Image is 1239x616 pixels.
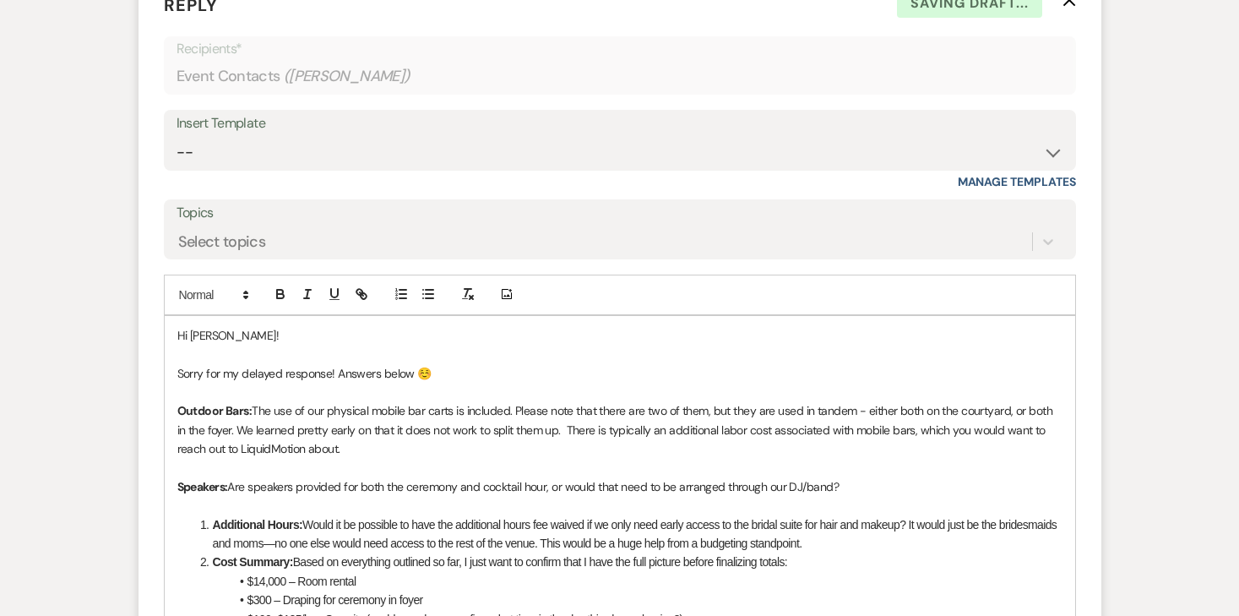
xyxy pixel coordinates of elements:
[177,201,1063,226] label: Topics
[177,112,1063,136] div: Insert Template
[213,518,1060,550] span: Would it be possible to have the additional hours fee waived if we only need early access to the ...
[177,60,1063,93] div: Event Contacts
[284,65,410,88] span: ( [PERSON_NAME] )
[177,403,253,418] strong: Outdoor Bars:
[213,518,303,532] strong: Additional Hours:
[177,479,228,494] strong: Speakers:
[247,593,423,607] span: $300 – Draping for ceremony in foyer
[958,174,1076,189] a: Manage Templates
[177,38,1063,60] p: Recipients*
[227,479,838,494] span: Are speakers provided for both the ceremony and cocktail hour, or would that need to be arranged ...
[177,364,1062,383] p: Sorry for my delayed response! Answers below ☺️
[177,326,1062,345] p: Hi [PERSON_NAME]!
[293,555,787,569] span: Based on everything outlined so far, I just want to confirm that I have the full picture before f...
[247,575,356,588] span: $14,000 – Room rental
[178,230,266,253] div: Select topics
[177,403,1056,456] span: The use of our physical mobile bar carts is included. Please note that there are two of them, but...
[213,555,293,569] strong: Cost Summary:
